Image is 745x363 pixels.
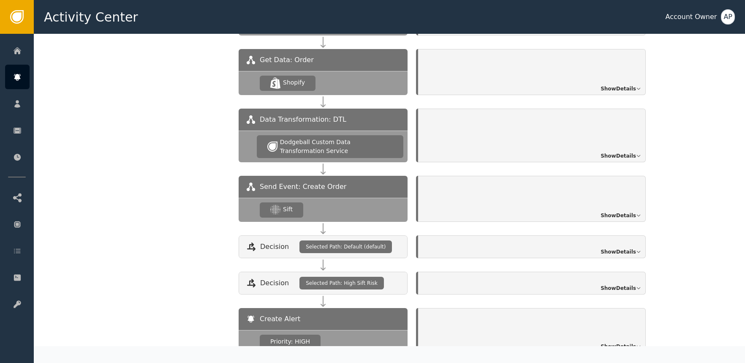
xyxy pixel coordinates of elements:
span: Selected Path: Default (default) [306,243,386,251]
div: Sift [283,205,293,214]
span: Show Details [601,212,636,219]
span: Show Details [601,343,636,350]
div: Priority: HIGH [260,335,321,349]
span: Activity Center [44,8,138,27]
span: Data Transformation: DTL [260,115,346,125]
span: Show Details [601,248,636,256]
span: Show Details [601,85,636,93]
button: AP [721,9,735,25]
div: Shopify [283,78,305,87]
span: Send Event: Create Order [260,182,346,192]
span: Decision [260,278,289,288]
div: Dodgeball Custom Data Transformation Service [280,138,393,156]
span: Get Data: Order [260,55,314,65]
span: Show Details [601,152,636,160]
span: Decision [260,242,289,252]
div: Account Owner [665,12,717,22]
span: Show Details [601,284,636,292]
span: Create Alert [260,314,300,324]
span: Selected Path: High Sift Risk [306,279,378,287]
